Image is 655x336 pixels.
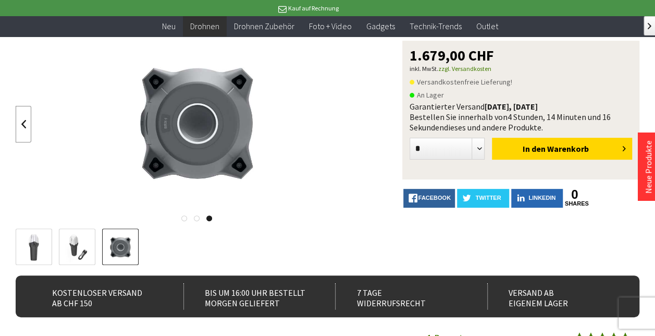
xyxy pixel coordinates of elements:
[410,112,611,133] span: 4 Stunden, 14 Minuten und 16 Sekunden
[410,63,632,75] p: inkl. MwSt.
[227,16,302,37] a: Drohnen Zubehör
[302,16,359,37] a: Foto + Video
[31,283,165,309] div: Kostenloser Versand ab CHF 150
[468,16,505,37] a: Outlet
[410,76,512,88] span: Versandkostenfreie Lieferung!
[487,283,621,309] div: Versand ab eigenem Lager
[565,189,585,200] a: 0
[190,21,219,31] span: Drohnen
[648,23,651,29] span: 
[511,189,563,208] a: LinkedIn
[547,143,589,154] span: Warenkorb
[457,189,509,208] a: twitter
[410,101,632,133] div: Garantierter Versand Bestellen Sie innerhalb von dieses und andere Produkte.
[162,21,176,31] span: Neu
[528,195,555,201] span: LinkedIn
[485,101,538,112] b: [DATE], [DATE]
[565,200,585,207] a: shares
[155,16,183,37] a: Neu
[234,21,294,31] span: Drohnen Zubehör
[476,195,501,201] span: twitter
[492,138,632,160] button: In den Warenkorb
[409,21,461,31] span: Technik-Trends
[410,89,444,101] span: An Lager
[366,21,394,31] span: Gadgets
[410,48,494,63] span: 1.679,00 CHF
[438,65,491,73] a: zzgl. Versandkosten
[183,16,227,37] a: Drohnen
[643,140,653,194] a: Neue Produkte
[19,232,49,262] img: Vorschau: Emlid Reach RX - RTK GNSS Receiver
[403,189,455,208] a: facebook
[309,21,351,31] span: Foto + Video
[476,21,498,31] span: Outlet
[523,143,546,154] span: In den
[335,283,469,309] div: 7 Tage Widerrufsrecht
[183,283,317,309] div: Bis um 16:00 Uhr bestellt Morgen geliefert
[359,16,402,37] a: Gadgets
[418,195,451,201] span: facebook
[402,16,468,37] a: Technik-Trends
